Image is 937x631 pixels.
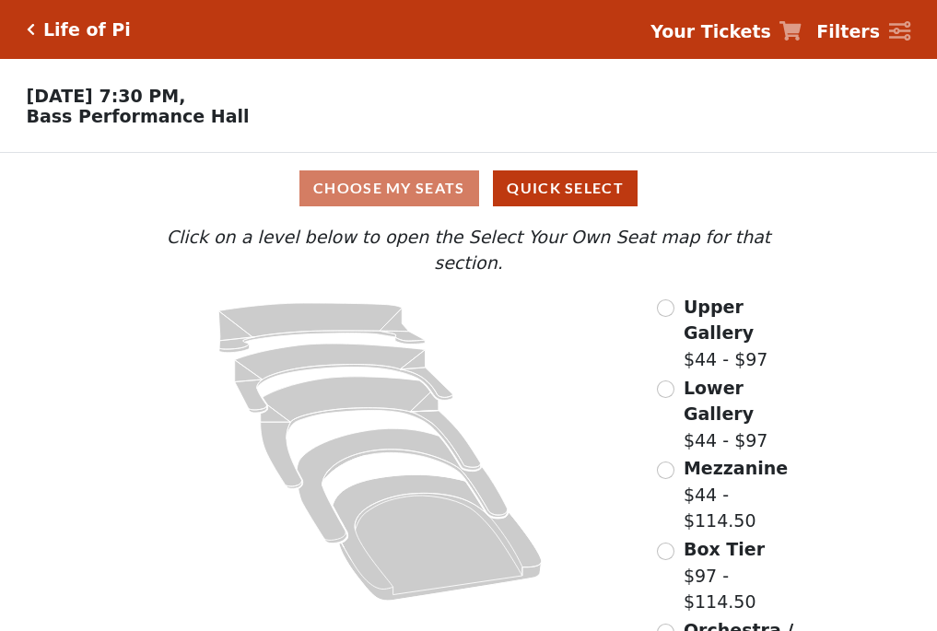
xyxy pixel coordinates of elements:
[219,303,426,353] path: Upper Gallery - Seats Available: 311
[235,344,453,413] path: Lower Gallery - Seats Available: 53
[816,21,880,41] strong: Filters
[684,539,765,559] span: Box Tier
[684,536,807,615] label: $97 - $114.50
[43,19,131,41] h5: Life of Pi
[650,18,802,45] a: Your Tickets
[493,170,638,206] button: Quick Select
[684,297,754,344] span: Upper Gallery
[27,23,35,36] a: Click here to go back to filters
[684,378,754,425] span: Lower Gallery
[684,375,807,454] label: $44 - $97
[650,21,771,41] strong: Your Tickets
[684,294,807,373] label: $44 - $97
[334,474,543,601] path: Orchestra / Parterre Circle - Seats Available: 12
[816,18,910,45] a: Filters
[684,458,788,478] span: Mezzanine
[130,224,806,276] p: Click on a level below to open the Select Your Own Seat map for that section.
[684,455,807,534] label: $44 - $114.50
